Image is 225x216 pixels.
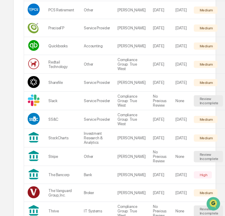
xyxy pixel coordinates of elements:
div: Review Incomplete [198,97,218,105]
td: Broker [80,184,114,202]
td: [PERSON_NAME] [114,147,149,166]
td: [DATE] [149,55,172,74]
div: Thrive [48,209,77,213]
div: Medium [198,117,213,122]
img: Vendor Logo [28,40,40,52]
img: 1746055101610-c473b297-6a78-478c-a979-82029cc54cd1 [6,46,17,56]
td: No Previous Review [149,92,172,110]
td: [DATE] [149,74,172,92]
td: [DATE] [172,55,190,74]
span: • [50,81,52,86]
td: [DATE] [172,19,190,37]
td: None [172,147,190,166]
img: Vendor Logo [28,186,40,198]
td: Compliance Group: True West [114,110,149,129]
td: [PERSON_NAME] [114,166,149,184]
div: 🔎 [6,118,11,123]
img: Vendor Logo [28,94,40,106]
div: Medium [198,8,213,12]
td: [PERSON_NAME] [114,129,149,147]
div: Medium [198,44,213,48]
img: 8933085812038_c878075ebb4cc5468115_72.jpg [13,46,23,56]
td: [DATE] [149,37,172,55]
a: Powered byPylon [42,132,73,137]
button: See all [93,65,109,72]
td: [DATE] [149,110,172,129]
td: [DATE] [172,166,190,184]
div: Redtail Technology [48,60,77,69]
td: [PERSON_NAME] [114,74,149,92]
td: [DATE] [149,184,172,202]
a: 🖐️Preclearance [4,104,41,114]
div: Sharefile [48,80,77,85]
div: The Vanguard Group, Inc. [48,188,77,197]
span: Attestations [50,106,74,112]
span: Preclearance [12,106,39,112]
td: Other [80,55,114,74]
div: PreciseFP [48,26,77,30]
td: [DATE] [172,110,190,129]
a: 🗄️Attestations [41,104,77,114]
span: Pylon [60,132,73,137]
div: Medium [198,191,213,195]
td: Compliance Group: True West [114,92,149,110]
td: Accounting [80,37,114,55]
img: Vendor Logo [28,113,40,125]
td: Investment Research & Analytics [80,129,114,147]
div: PCS Retirement [48,8,77,12]
div: Stripe [48,154,77,159]
div: 🖐️ [6,107,11,111]
div: Review Incomplete [198,207,218,215]
td: [PERSON_NAME] [114,19,149,37]
div: Medium [198,62,213,67]
img: Sigrid Alegria [6,75,16,85]
p: How can we help? [6,12,109,22]
td: Service Provider [80,110,114,129]
iframe: Open customer support [206,196,222,212]
div: Slack [48,99,77,103]
div: Quickbooks [48,44,77,48]
td: [DATE] [149,129,172,147]
td: [PERSON_NAME] [114,37,149,55]
img: Vendor Logo [28,22,40,34]
td: Compliance Group: True West [114,55,149,74]
div: Start new chat [27,46,99,52]
td: No Previous Review [149,147,172,166]
a: 🔎Data Lookup [4,115,40,126]
td: [DATE] [172,184,190,202]
td: [PERSON_NAME] [114,1,149,19]
img: Vendor Logo [28,76,40,88]
td: Other [80,147,114,166]
img: Vendor Logo [28,58,40,70]
div: Medium [198,136,213,140]
td: Bank [80,166,114,184]
div: Past conversations [6,66,40,71]
td: Service Provider [80,74,114,92]
td: [PERSON_NAME] [114,184,149,202]
td: Service Provider [80,92,114,110]
span: Data Lookup [12,117,38,123]
div: Review Incomplete [198,152,218,161]
div: 🗄️ [44,107,48,111]
td: None [172,92,190,110]
button: Start new chat [102,47,109,55]
td: [DATE] [172,37,190,55]
div: StockCharts [48,136,77,140]
img: Vendor Logo [28,4,40,16]
span: [PERSON_NAME] [19,81,49,86]
div: We're offline, we'll be back soon [27,52,85,56]
div: SS&C [48,117,77,122]
td: [DATE] [172,129,190,147]
div: Medium [198,26,213,30]
td: Other [80,1,114,19]
div: Medium [198,81,213,85]
td: [DATE] [172,1,190,19]
td: [DATE] [172,74,190,92]
td: [DATE] [149,1,172,19]
div: The Bancorp [48,173,77,177]
td: [DATE] [149,19,172,37]
td: [DATE] [149,166,172,184]
td: Service Provider [80,19,114,37]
